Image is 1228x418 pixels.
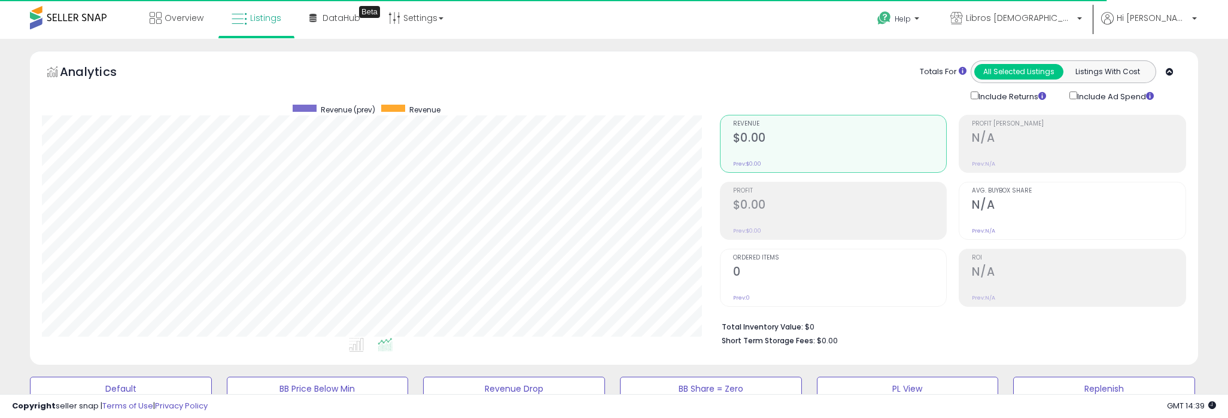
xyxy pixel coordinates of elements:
span: Listings [250,12,281,24]
h2: 0 [733,265,947,281]
h2: $0.00 [733,198,947,214]
span: Revenue [409,105,440,115]
div: seller snap | | [12,401,208,412]
a: Hi [PERSON_NAME] [1101,12,1197,39]
button: Listings With Cost [1063,64,1152,80]
i: Get Help [877,11,892,26]
span: Libros [DEMOGRAPHIC_DATA] [966,12,1074,24]
button: Revenue Drop [423,377,605,401]
span: ROI [972,255,1186,261]
span: Avg. Buybox Share [972,188,1186,194]
li: $0 [722,319,1177,333]
small: Prev: $0.00 [733,227,761,234]
span: Ordered Items [733,255,947,261]
div: Tooltip anchor [359,6,380,18]
span: $0.00 [817,335,838,346]
div: Include Ad Spend [1060,89,1173,103]
button: BB Price Below Min [227,377,409,401]
small: Prev: 0 [733,294,750,301]
span: Help [895,14,911,24]
div: Include Returns [962,89,1060,103]
a: Help [868,2,931,39]
a: Terms of Use [102,400,153,411]
button: All Selected Listings [974,64,1063,80]
h5: Analytics [60,63,140,83]
span: DataHub [323,12,360,24]
small: Prev: N/A [972,294,995,301]
strong: Copyright [12,400,56,411]
span: Hi [PERSON_NAME] [1117,12,1189,24]
button: Default [30,377,212,401]
div: Totals For [920,66,966,78]
small: Prev: N/A [972,160,995,167]
button: PL View [817,377,999,401]
span: Revenue [733,121,947,127]
span: Revenue (prev) [321,105,375,115]
button: Replenish [1013,377,1195,401]
span: 2025-09-17 14:39 GMT [1167,400,1216,411]
h2: $0.00 [733,131,947,147]
button: BB Share = Zero [620,377,802,401]
span: Profit [PERSON_NAME] [972,121,1186,127]
b: Total Inventory Value: [722,322,803,332]
h2: N/A [972,265,1186,281]
a: Privacy Policy [155,400,208,411]
small: Prev: $0.00 [733,160,761,167]
b: Short Term Storage Fees: [722,335,815,346]
small: Prev: N/A [972,227,995,234]
h2: N/A [972,131,1186,147]
h2: N/A [972,198,1186,214]
span: Profit [733,188,947,194]
span: Overview [165,12,203,24]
